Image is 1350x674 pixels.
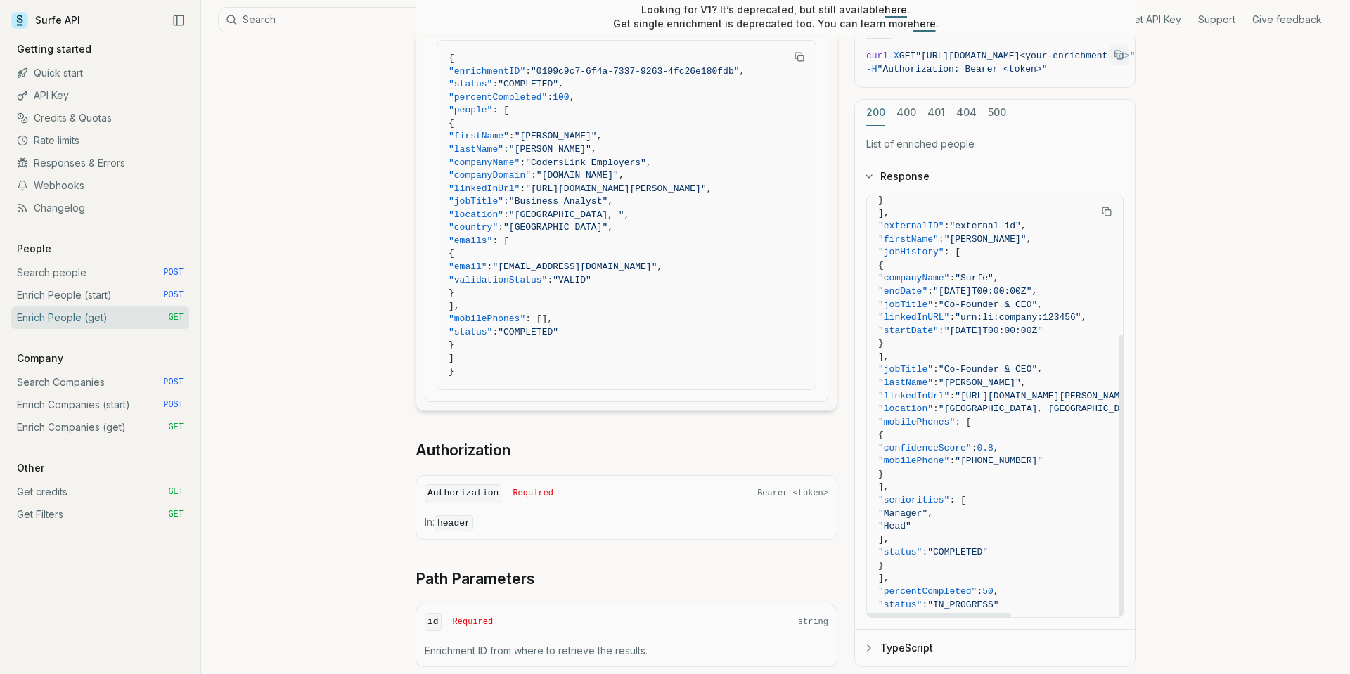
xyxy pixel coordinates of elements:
[955,455,1043,466] span: "[PHONE_NUMBER]"
[11,152,189,174] a: Responses & Errors
[449,183,520,194] span: "linkedInUrl"
[878,364,933,375] span: "jobTitle"
[520,157,525,168] span: :
[994,443,999,453] span: ,
[11,351,69,365] p: Company
[866,64,877,74] span: -H
[619,170,624,181] span: ,
[449,366,454,377] span: }
[624,209,630,220] span: ,
[878,260,884,271] span: {
[994,586,999,597] span: ,
[913,18,936,30] a: here
[949,312,955,323] span: :
[927,100,945,126] button: 401
[878,455,949,466] span: "mobilePhone"
[878,221,944,231] span: "externalID"
[449,339,454,350] span: }
[878,377,933,388] span: "lastName"
[11,10,80,31] a: Surfe API
[515,131,597,141] span: "[PERSON_NAME]"
[597,131,603,141] span: ,
[866,100,885,126] button: 200
[988,100,1006,126] button: 500
[492,261,657,272] span: "[EMAIL_ADDRESS][DOMAIN_NAME]"
[878,195,884,205] span: }
[449,235,492,246] span: "emails"
[449,248,454,259] span: {
[944,325,1043,336] span: "[DATE]T00:00:00Z"
[878,403,933,414] span: "location"
[977,443,993,453] span: 0.8
[11,284,189,306] a: Enrich People (start) POST
[498,327,558,337] span: "COMPLETED"
[509,209,624,220] span: "[GEOGRAPHIC_DATA], "
[878,351,889,362] span: ],
[449,170,531,181] span: "companyDomain"
[1252,13,1322,27] a: Give feedback
[591,144,597,155] span: ,
[11,503,189,526] a: Get Filters GET
[11,129,189,152] a: Rate limits
[11,371,189,394] a: Search Companies POST
[168,10,189,31] button: Collapse Sidebar
[878,286,927,297] span: "endDate"
[11,394,189,416] a: Enrich Companies (start) POST
[878,495,949,505] span: "seniorities"
[449,118,454,129] span: {
[1037,299,1043,310] span: ,
[739,66,745,77] span: ,
[531,170,536,181] span: :
[878,247,944,257] span: "jobHistory"
[855,195,1135,629] div: Response
[878,573,889,583] span: ],
[168,509,184,520] span: GET
[547,275,553,285] span: :
[525,66,531,77] span: :
[553,275,591,285] span: "VALID"
[449,222,498,233] span: "country"
[425,515,828,531] p: In:
[927,508,933,519] span: ,
[878,586,977,597] span: "percentCompleted"
[1096,201,1117,222] button: Copy Text
[878,234,939,245] span: "firstName"
[425,613,442,632] code: id
[949,455,955,466] span: :
[503,196,509,207] span: :
[955,312,1081,323] span: "urn:li:company:123456"
[878,482,889,493] span: ],
[899,51,915,61] span: GET
[163,267,184,278] span: POST
[944,221,950,231] span: :
[449,301,460,311] span: ],
[492,79,498,89] span: :
[607,222,613,233] span: ,
[570,92,575,103] span: ,
[503,144,509,155] span: :
[11,62,189,84] a: Quick start
[168,486,184,498] span: GET
[855,158,1135,195] button: Response
[949,221,1020,231] span: "external-id"
[509,144,591,155] span: "[PERSON_NAME]"
[789,46,810,67] button: Copy Text
[11,242,57,256] p: People
[163,399,184,410] span: POST
[977,586,982,597] span: :
[503,222,607,233] span: "[GEOGRAPHIC_DATA]"
[878,560,884,571] span: }
[449,287,454,298] span: }
[607,196,613,207] span: ,
[757,488,828,499] span: Bearer <token>
[877,64,1048,74] span: "Authorization: Bearer <token>"
[11,84,189,107] a: API Key
[878,600,922,610] span: "status"
[449,327,492,337] span: "status"
[1027,234,1032,245] span: ,
[939,325,944,336] span: :
[449,313,525,324] span: "mobilePhones"
[878,325,939,336] span: "startDate"
[878,273,949,284] span: "companyName"
[994,273,999,284] span: ,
